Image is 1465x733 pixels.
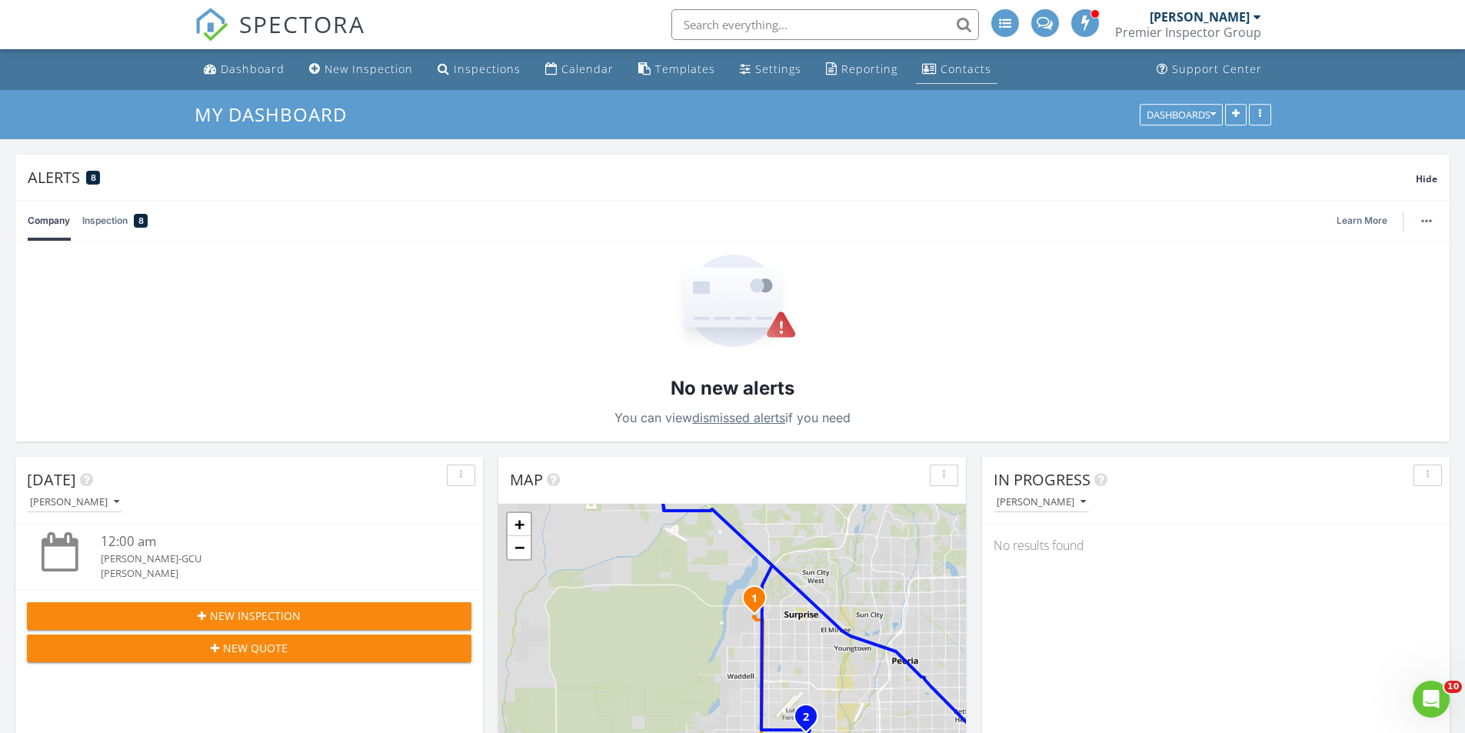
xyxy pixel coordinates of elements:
div: Inspections [454,62,521,76]
span: 10 [1444,681,1462,693]
span: Hide [1416,172,1437,185]
a: Inspection [82,201,148,241]
a: Company [28,201,70,241]
div: Reporting [841,62,897,76]
button: [PERSON_NAME] [994,492,1089,513]
div: 15849 N 171st Dr, Surprise, AZ 85388 [754,598,764,607]
a: Settings [734,55,807,84]
a: SPECTORA [195,21,365,53]
div: [PERSON_NAME]-GCU [101,551,435,566]
a: Support Center [1150,55,1268,84]
a: Learn More [1337,213,1397,228]
button: Dashboards [1140,104,1223,125]
div: [PERSON_NAME] [1150,9,1250,25]
span: [DATE] [27,469,76,490]
img: Empty State [669,255,797,351]
div: Templates [655,62,715,76]
span: New Inspection [210,608,301,624]
div: No results found [982,525,1450,566]
button: [PERSON_NAME] [27,492,122,513]
div: Dashboards [1147,109,1216,120]
iframe: Intercom live chat [1413,681,1450,718]
a: Zoom in [508,513,531,536]
span: In Progress [994,469,1090,490]
i: 2 [803,712,809,723]
div: Calendar [561,62,614,76]
a: My Dashboard [195,102,360,127]
a: Templates [632,55,721,84]
div: Alerts [28,167,1416,188]
div: Premier Inspector Group [1115,25,1261,40]
a: dismissed alerts [692,410,785,425]
div: [PERSON_NAME] [30,497,119,508]
h2: No new alerts [671,375,794,401]
a: Inspections [431,55,527,84]
div: 12:00 am [101,532,435,551]
span: Map [510,469,543,490]
div: Support Center [1172,62,1262,76]
span: 8 [138,213,144,228]
button: New Quote [27,635,471,662]
a: New Inspection [303,55,419,84]
a: Reporting [820,55,904,84]
a: Contacts [916,55,997,84]
img: ellipsis-632cfdd7c38ec3a7d453.svg [1421,219,1432,222]
img: The Best Home Inspection Software - Spectora [195,8,228,42]
span: 8 [91,172,96,183]
a: Calendar [539,55,620,84]
input: Search everything... [671,9,979,40]
a: Dashboard [198,55,291,84]
div: New Inspection [325,62,413,76]
div: Settings [755,62,801,76]
div: Contacts [941,62,991,76]
i: 1 [751,594,757,605]
button: New Inspection [27,602,471,630]
p: You can view if you need [614,407,851,428]
a: Zoom out [508,536,531,559]
div: 4643 N Clear Creek Dr, Litchfield Park, AZ 85340 [806,716,815,725]
span: SPECTORA [239,8,365,40]
div: [PERSON_NAME] [101,566,435,581]
div: Dashboard [221,62,285,76]
div: [PERSON_NAME] [997,497,1086,508]
span: New Quote [223,640,288,656]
